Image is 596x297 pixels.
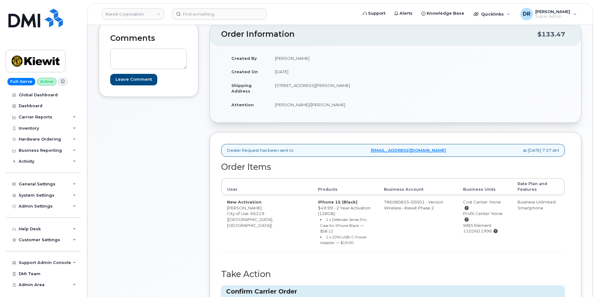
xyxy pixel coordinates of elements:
[110,74,157,85] input: Leave Comment
[569,270,591,292] iframe: Messenger Launcher
[371,147,446,153] a: [EMAIL_ADDRESS][DOMAIN_NAME]
[231,83,252,94] strong: Shipping Address
[269,79,391,98] td: [STREET_ADDRESS][PERSON_NAME]
[417,7,469,20] a: Knowledge Base
[231,102,254,107] strong: Attention
[320,235,367,245] small: 1 x 20W USB-C Power Adapter — $19.00
[312,178,378,195] th: Products
[231,69,258,74] strong: Created On
[312,195,378,252] td: $49.99 - 2 Year Activation (128GB)
[358,7,390,20] a: Support
[221,270,565,279] h2: Take Action
[368,10,386,17] span: Support
[269,98,391,112] td: [PERSON_NAME]/[PERSON_NAME]
[226,287,560,296] h3: Confirm Carrier Order
[537,28,565,40] div: $133.47
[172,8,267,20] input: Find something...
[512,195,565,252] td: Business Unlimited Smartphone
[400,10,413,17] span: Alerts
[523,10,530,18] span: DR
[378,195,457,252] td: 786080835-00001 - Verizon Wireless - Kiewit Phase 2
[110,34,187,43] h2: Comments
[463,211,506,222] div: Profit Center: None
[481,12,504,17] span: Quicklinks
[227,199,262,204] strong: New Activation
[318,199,357,204] strong: iPhone 15 (Black)
[463,199,506,211] div: Cost Center: None
[390,7,417,20] a: Alerts
[535,9,570,14] span: [PERSON_NAME]
[320,217,367,233] small: 1 x Defender Series Pro Case for iPhone Black — $58.12
[516,8,581,20] div: Dori Ripley
[378,178,457,195] th: Business Account
[269,51,391,65] td: [PERSON_NAME]
[463,223,506,234] div: WBS Element: 110260.1996
[512,178,565,195] th: Rate Plan and Features
[269,65,391,79] td: [DATE]
[427,10,464,17] span: Knowledge Base
[221,195,312,252] td: [PERSON_NAME] City of Use: 66219 ([GEOGRAPHIC_DATA], [GEOGRAPHIC_DATA])
[231,56,257,61] strong: Created By
[221,144,565,157] div: Dealer Request has been sent to at [DATE] 7:37 AM
[457,178,512,195] th: Business Units
[469,8,515,20] div: Quicklinks
[535,14,570,19] span: Super Admin
[102,8,164,20] a: Kiewit Corporation
[221,162,565,172] h2: Order Items
[221,30,537,39] h2: Order Information
[221,178,312,195] th: User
